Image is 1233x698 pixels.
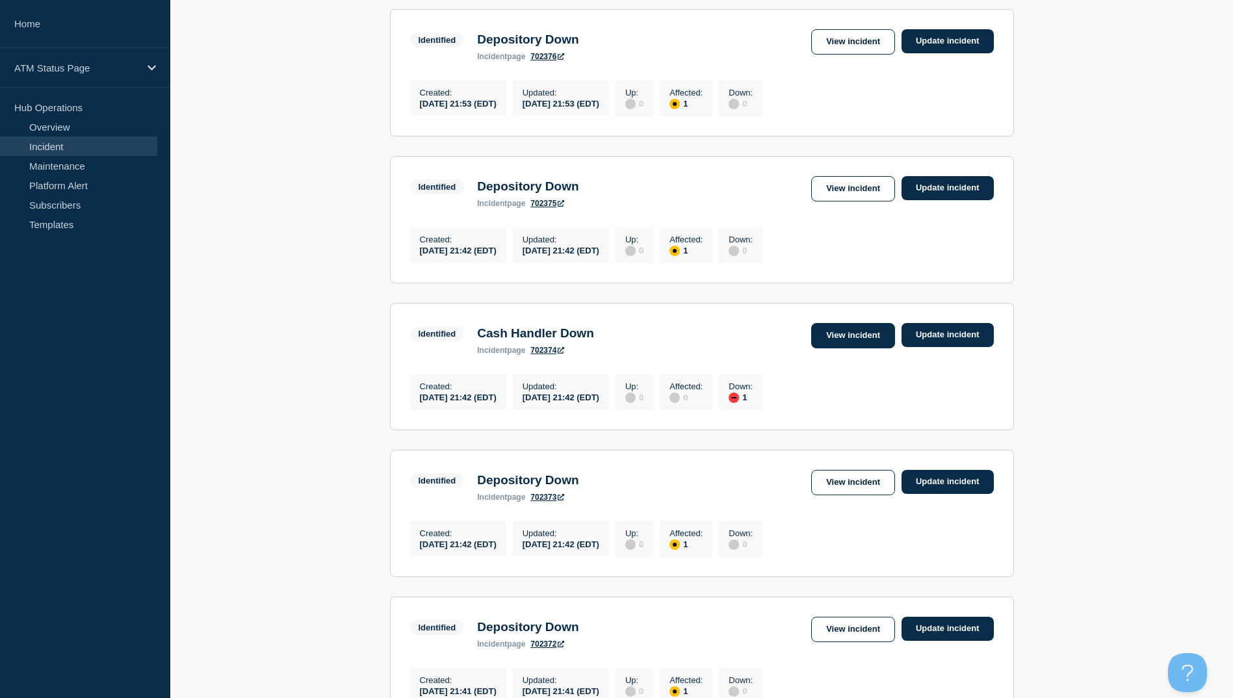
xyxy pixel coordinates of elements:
[669,97,703,109] div: 1
[729,539,739,550] div: disabled
[523,381,599,391] p: Updated :
[530,199,564,208] a: 702375
[729,381,753,391] p: Down :
[420,88,497,97] p: Created :
[625,675,643,685] p: Up :
[420,244,497,255] div: [DATE] 21:42 (EDT)
[669,675,703,685] p: Affected :
[625,391,643,403] div: 0
[669,528,703,538] p: Affected :
[669,381,703,391] p: Affected :
[420,391,497,402] div: [DATE] 21:42 (EDT)
[625,539,636,550] div: disabled
[729,528,753,538] p: Down :
[625,244,643,256] div: 0
[477,199,525,208] p: page
[811,176,895,201] a: View incident
[669,539,680,550] div: affected
[625,246,636,256] div: disabled
[420,675,497,685] p: Created :
[477,473,578,487] h3: Depository Down
[729,97,753,109] div: 0
[477,346,507,355] span: incident
[523,97,599,109] div: [DATE] 21:53 (EDT)
[530,52,564,61] a: 702376
[729,675,753,685] p: Down :
[625,685,643,697] div: 0
[669,244,703,256] div: 1
[477,620,578,634] h3: Depository Down
[729,685,753,697] div: 0
[14,62,139,73] p: ATM Status Page
[625,686,636,697] div: disabled
[420,685,497,696] div: [DATE] 21:41 (EDT)
[523,235,599,244] p: Updated :
[477,640,507,649] span: incident
[729,538,753,550] div: 0
[477,493,525,502] p: page
[669,99,680,109] div: affected
[625,538,643,550] div: 0
[1168,653,1207,692] iframe: Help Scout Beacon - Open
[477,640,525,649] p: page
[625,381,643,391] p: Up :
[729,244,753,256] div: 0
[530,640,564,649] a: 702372
[410,620,465,635] span: Identified
[625,88,643,97] p: Up :
[530,493,564,502] a: 702373
[477,52,525,61] p: page
[410,326,465,341] span: Identified
[420,97,497,109] div: [DATE] 21:53 (EDT)
[669,88,703,97] p: Affected :
[477,32,578,47] h3: Depository Down
[902,323,994,347] a: Update incident
[669,685,703,697] div: 1
[669,246,680,256] div: affected
[729,88,753,97] p: Down :
[420,381,497,391] p: Created :
[477,326,593,341] h3: Cash Handler Down
[811,617,895,642] a: View incident
[523,244,599,255] div: [DATE] 21:42 (EDT)
[811,323,895,348] a: View incident
[477,493,507,502] span: incident
[477,199,507,208] span: incident
[477,179,578,194] h3: Depository Down
[523,538,599,549] div: [DATE] 21:42 (EDT)
[523,675,599,685] p: Updated :
[625,235,643,244] p: Up :
[410,32,465,47] span: Identified
[669,686,680,697] div: affected
[669,235,703,244] p: Affected :
[477,346,525,355] p: page
[902,470,994,494] a: Update incident
[420,528,497,538] p: Created :
[477,52,507,61] span: incident
[902,176,994,200] a: Update incident
[729,99,739,109] div: disabled
[625,393,636,403] div: disabled
[625,528,643,538] p: Up :
[729,393,739,403] div: down
[420,235,497,244] p: Created :
[902,29,994,53] a: Update incident
[669,538,703,550] div: 1
[669,393,680,403] div: disabled
[729,391,753,403] div: 1
[729,246,739,256] div: disabled
[523,528,599,538] p: Updated :
[811,29,895,55] a: View incident
[625,97,643,109] div: 0
[410,179,465,194] span: Identified
[729,686,739,697] div: disabled
[625,99,636,109] div: disabled
[523,88,599,97] p: Updated :
[729,235,753,244] p: Down :
[669,391,703,403] div: 0
[902,617,994,641] a: Update incident
[530,346,564,355] a: 702374
[811,470,895,495] a: View incident
[420,538,497,549] div: [DATE] 21:42 (EDT)
[523,391,599,402] div: [DATE] 21:42 (EDT)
